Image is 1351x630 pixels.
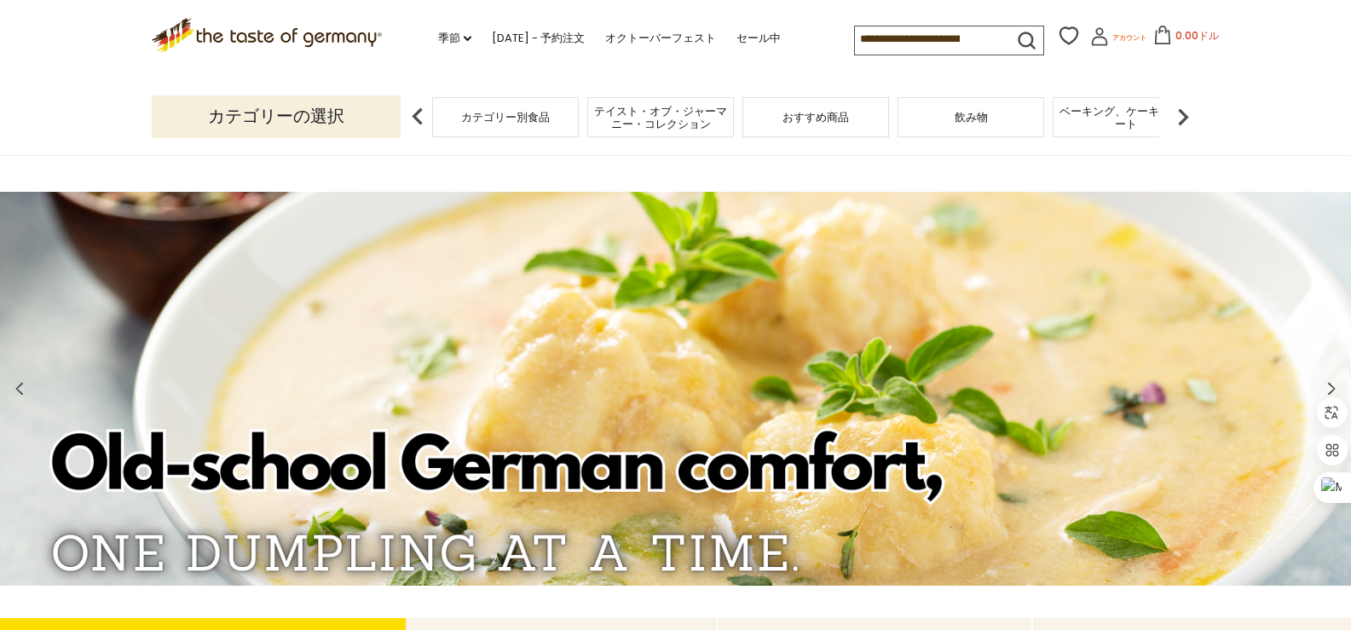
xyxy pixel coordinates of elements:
a: オクトーバーフェスト [605,29,716,48]
a: アカウント [1090,27,1146,52]
a: テイスト・オブ・ジャーマニー・コレクション [592,105,729,130]
font: おすすめ商品 [782,109,849,125]
font: カテゴリーの選択 [208,104,344,128]
font: 飲み物 [955,109,988,125]
a: おすすめ商品 [782,111,849,124]
font: [DATE] - 予約注文 [492,30,585,46]
a: 飲み物 [955,111,988,124]
a: ベーキング、ケーキ、デザート [1058,105,1194,130]
img: 次の矢印 [1166,100,1200,134]
font: セール中 [736,30,781,46]
a: セール中 [736,29,781,48]
a: カテゴリー別食品 [461,111,550,124]
font: ベーキング、ケーキ、デザート [1059,103,1192,132]
font: 0.00ドル [1175,28,1219,43]
font: オクトーバーフェスト [605,30,716,46]
button: 0.00ドル [1150,26,1222,51]
font: カテゴリー別食品 [461,109,550,125]
img: 前の矢印 [401,100,435,134]
font: アカウント [1112,33,1146,43]
font: 季節 [438,30,460,46]
a: 季節 [438,29,471,48]
font: テイスト・オブ・ジャーマニー・コレクション [594,103,727,132]
a: [DATE] - 予約注文 [492,29,585,48]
